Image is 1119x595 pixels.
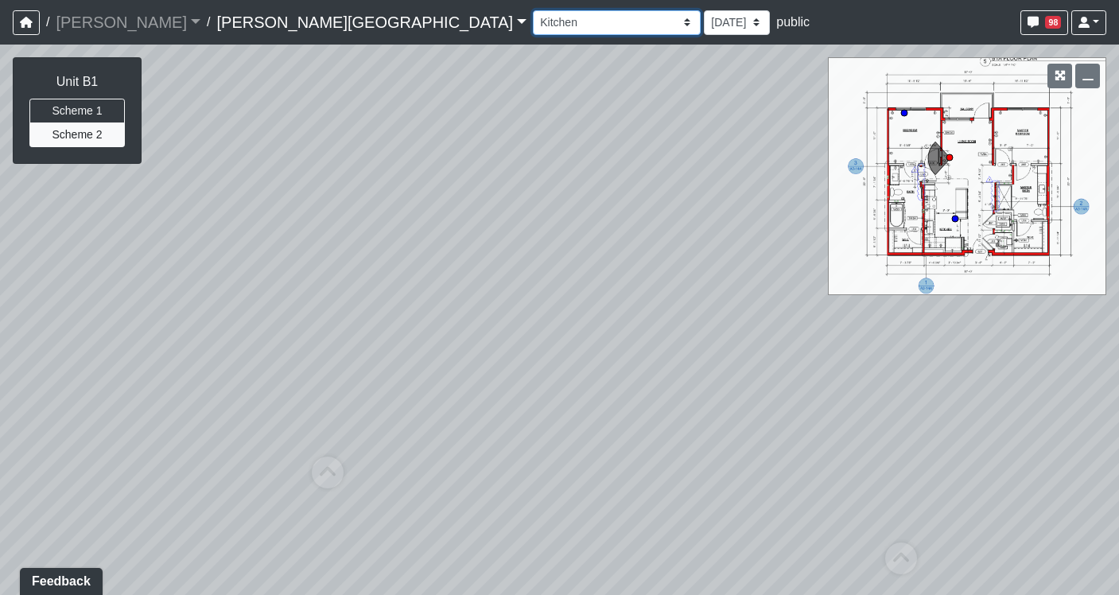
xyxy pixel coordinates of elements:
a: [PERSON_NAME] [56,6,200,38]
iframe: Ybug feedback widget [12,563,106,595]
span: / [200,6,216,38]
h6: Unit B1 [29,74,125,89]
span: public [776,15,810,29]
a: [PERSON_NAME][GEOGRAPHIC_DATA] [216,6,526,38]
button: Scheme 1 [29,99,125,123]
button: Scheme 2 [29,122,125,147]
span: 98 [1045,16,1061,29]
span: / [40,6,56,38]
button: 98 [1020,10,1068,35]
